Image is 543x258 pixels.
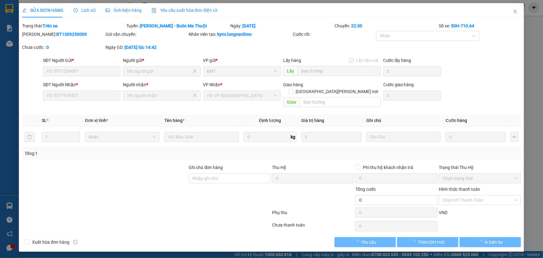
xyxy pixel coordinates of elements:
input: VD: Bàn, Ghế [164,132,239,142]
button: plus [511,132,518,142]
div: Trạng thái Thu Hộ [439,164,521,171]
div: Chưa cước : [22,44,104,51]
div: Chưa thanh toán [272,222,355,232]
b: 22:30 [351,23,362,28]
label: Cước lấy hàng [383,58,411,63]
span: Định lượng [259,118,281,123]
span: loading [354,240,361,244]
span: loading [478,240,485,244]
input: Dọc đường [297,66,381,76]
div: SĐT Người Gửi [43,57,120,64]
span: picture [105,8,110,12]
div: Cước rồi : [293,31,375,38]
b: [DATE] lúc 14:42 [124,45,157,50]
b: kynv.longvanlimo [218,32,252,37]
label: Ghi chú đơn hàng [189,165,223,170]
div: Ngày: [230,22,334,29]
button: delete [25,132,35,142]
input: Cước lấy hàng [383,66,441,76]
b: [DATE] [243,23,256,28]
button: Yêu cầu [335,237,396,247]
input: Dọc đường [300,97,381,107]
div: Chuyến: [334,22,438,29]
span: Cước hàng [446,118,467,123]
span: Yêu cầu xuất hóa đơn điện tử [152,8,217,13]
div: Người gửi [123,57,200,64]
div: SĐT Người Nhận [43,81,120,88]
button: Thêm ĐH mới [397,237,458,247]
b: BT1309250009 [56,32,87,37]
span: Lấy hàng [283,58,301,63]
input: 0 [302,132,362,142]
span: SL [42,118,47,123]
span: Thêm ĐH mới [418,239,444,246]
span: Xuất hóa đơn hàng [30,239,72,246]
div: Tổng: 1 [25,150,210,157]
span: edit [22,8,26,12]
span: Chọn trạng thái [442,174,517,183]
span: Lấy tận nơi [354,57,381,64]
input: Tên người gửi [127,68,191,75]
b: Trên xe [43,23,58,28]
span: Tên hàng [164,118,185,123]
input: Cước giao hàng [383,91,441,101]
span: loading [411,240,418,244]
label: Cước giao hàng [383,82,414,87]
span: Khác [89,132,156,142]
span: VP Nhận [203,82,221,87]
span: Ảnh kiện hàng [105,8,142,13]
div: [PERSON_NAME]: [22,31,104,38]
div: Trạng thái: [21,22,126,29]
span: user [193,69,197,73]
input: Ghi Chú [366,132,441,142]
div: Gói vận chuyển: [105,31,188,38]
b: [PERSON_NAME] - Buôn Ma Thuột [140,23,207,28]
button: In biên lai [460,237,521,247]
div: Nhân viên tạo: [189,31,292,38]
span: user [193,93,197,98]
input: Tên người nhận [127,92,191,99]
div: VP gửi [203,57,281,64]
span: info-circle [73,240,77,244]
span: close [513,9,518,14]
label: Hình thức thanh toán [439,187,480,192]
b: 0 [46,45,49,50]
span: kg [290,132,297,142]
span: SỬA ĐƠN HÀNG [22,8,63,13]
span: Giao hàng [283,82,303,87]
span: VND [439,210,447,215]
span: Lịch sử [73,8,96,13]
div: Số xe: [438,22,522,29]
span: Yêu cầu [361,239,376,246]
span: Lấy [283,66,297,76]
span: Giá trị hàng [302,118,325,123]
img: icon [152,8,157,13]
span: Giao [283,97,300,107]
input: Ghi chú đơn hàng [189,173,271,183]
div: Phụ thu [272,209,355,220]
span: [GEOGRAPHIC_DATA][PERSON_NAME] nơi [293,88,381,95]
b: 50H-710.64 [451,23,474,28]
div: Tuyến: [126,22,230,29]
div: Ngày GD: [105,44,188,51]
input: 0 [446,132,506,142]
span: Đơn vị tính [85,118,108,123]
span: Thu Hộ [272,165,286,170]
button: Close [507,3,524,21]
span: Phí thu hộ khách nhận trả [360,164,416,171]
span: Tổng cước [355,187,376,192]
span: clock-circle [73,8,78,12]
div: Người nhận [123,81,200,88]
span: In biên lai [485,239,503,246]
th: Ghi chú [364,115,443,127]
span: BMT [207,67,277,76]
